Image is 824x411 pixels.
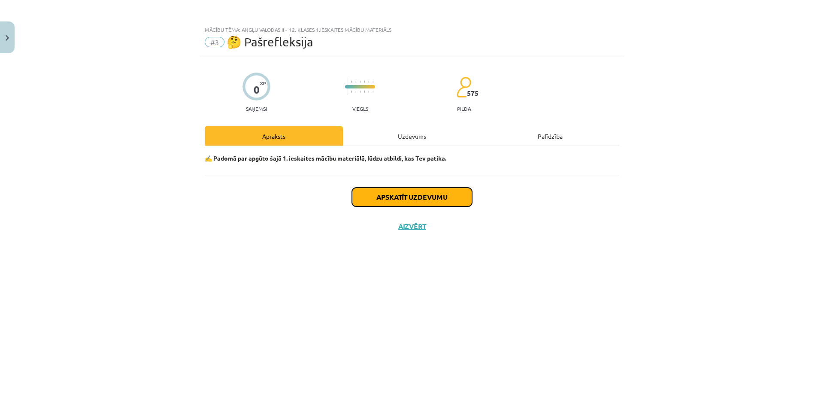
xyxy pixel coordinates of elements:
[343,126,481,146] div: Uzdevums
[351,81,352,83] img: icon-short-line-57e1e144782c952c97e751825c79c345078a6d821885a25fce030b3d8c18986b.svg
[360,81,360,83] img: icon-short-line-57e1e144782c952c97e751825c79c345078a6d821885a25fce030b3d8c18986b.svg
[368,81,369,83] img: icon-short-line-57e1e144782c952c97e751825c79c345078a6d821885a25fce030b3d8c18986b.svg
[347,79,348,95] img: icon-long-line-d9ea69661e0d244f92f715978eff75569469978d946b2353a9bb055b3ed8787d.svg
[242,106,270,112] p: Saņemsi
[364,91,365,93] img: icon-short-line-57e1e144782c952c97e751825c79c345078a6d821885a25fce030b3d8c18986b.svg
[457,106,471,112] p: pilda
[205,27,619,33] div: Mācību tēma: Angļu valodas ii - 12. klases 1.ieskaites mācību materiāls
[352,106,368,112] p: Viegls
[205,37,224,47] span: #3
[351,91,352,93] img: icon-short-line-57e1e144782c952c97e751825c79c345078a6d821885a25fce030b3d8c18986b.svg
[205,154,446,162] strong: ✍️ Padomā par apgūto šajā 1. ieskaites mācību materiālā, lūdzu atbildi, kas Tev patika.
[360,91,360,93] img: icon-short-line-57e1e144782c952c97e751825c79c345078a6d821885a25fce030b3d8c18986b.svg
[352,188,472,207] button: Apskatīt uzdevumu
[396,222,428,231] button: Aizvērt
[368,91,369,93] img: icon-short-line-57e1e144782c952c97e751825c79c345078a6d821885a25fce030b3d8c18986b.svg
[260,81,266,85] span: XP
[467,89,479,97] span: 575
[6,35,9,41] img: icon-close-lesson-0947bae3869378f0d4975bcd49f059093ad1ed9edebbc8119c70593378902aed.svg
[254,84,260,96] div: 0
[364,81,365,83] img: icon-short-line-57e1e144782c952c97e751825c79c345078a6d821885a25fce030b3d8c18986b.svg
[205,126,343,146] div: Apraksts
[373,81,373,83] img: icon-short-line-57e1e144782c952c97e751825c79c345078a6d821885a25fce030b3d8c18986b.svg
[456,76,471,98] img: students-c634bb4e5e11cddfef0936a35e636f08e4e9abd3cc4e673bd6f9a4125e45ecb1.svg
[373,91,373,93] img: icon-short-line-57e1e144782c952c97e751825c79c345078a6d821885a25fce030b3d8c18986b.svg
[481,126,619,146] div: Palīdzība
[227,35,313,49] span: 🤔 Pašrefleksija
